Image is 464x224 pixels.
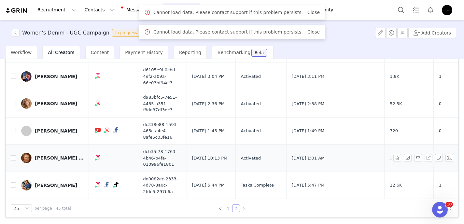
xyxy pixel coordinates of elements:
[432,202,448,217] iframe: Intercom live chat
[179,50,201,55] span: Reporting
[21,98,32,109] img: b7fee593-3538-4c70-ae0f-482e0b00afc0.jpg
[21,180,84,190] a: [PERSON_NAME]
[153,9,303,16] span: Cannot load data. Please contact support if this problem persists.
[442,5,452,15] img: 4ea883c1-9563-42ef-9ad1-007a79c45a4f.png
[292,155,325,161] span: [DATE] 1:01 AM
[91,50,109,55] span: Content
[35,101,77,106] div: [PERSON_NAME]
[390,155,398,161] span: 20K
[423,3,438,17] button: Notifications
[35,205,71,211] span: per page | 45 total
[21,71,84,82] a: [PERSON_NAME]
[95,73,101,78] img: instagram.svg
[394,3,408,17] button: Search
[292,128,324,134] span: [DATE] 1:49 PM
[192,182,225,189] span: [DATE] 5:44 PM
[143,94,181,113] span: d983bfc5-7e51-4485-a351-f8de87df3dc3
[408,28,456,38] button: Add Creators
[13,205,19,212] div: 25
[5,7,28,14] img: grin logo
[21,153,32,163] img: ad38aa21-0e3d-44ba-a8b6-6facd56a8021--s.jpg
[125,50,163,55] span: Payment History
[390,128,398,134] span: 720
[218,207,222,211] i: icon: left
[21,71,32,82] img: afda4ec5-7d4d-4032-b8d8-1f9437cb88ba.jpg
[35,74,77,79] div: [PERSON_NAME]
[119,3,162,17] button: Messages
[241,182,274,189] span: Tasks Complete
[112,29,140,37] span: In progress
[414,154,425,162] span: Send Email
[11,50,32,55] span: Workflow
[292,182,324,189] span: [DATE] 5:47 PM
[241,101,261,107] span: Activated
[292,73,324,80] span: [DATE] 3:11 PM
[255,51,264,55] div: Beta
[35,128,77,133] div: [PERSON_NAME]
[143,121,181,141] span: dc338e88-1593-465c-a4e4-8afe5c03fe16
[12,29,143,37] span: [object Object]
[390,182,402,189] span: 12.6K
[143,148,181,168] span: dcb35f78-1763-4b46-b4fa-010996fe1801
[217,204,224,212] li: Previous Page
[409,3,423,17] a: Tasks
[390,73,399,80] span: 1.9K
[95,100,101,105] img: instagram.svg
[241,73,261,80] span: Activated
[21,153,84,163] a: [PERSON_NAME] ([PERSON_NAME])
[240,204,248,212] li: Next Page
[390,101,402,107] span: 52.5K
[95,155,101,160] img: instagram.svg
[25,206,29,211] i: icon: down
[307,10,320,15] a: Close
[21,180,32,190] img: a813c714-34bc-4dcf-9c6a-45b03ff5ed8f.jpg
[277,3,302,17] a: Brands
[303,3,340,17] a: Community
[292,101,324,107] span: [DATE] 2:38 PM
[232,204,240,212] li: 2
[95,182,101,187] img: instagram.svg
[35,155,84,161] div: [PERSON_NAME] ([PERSON_NAME])
[143,67,181,86] span: d6105e9f-0cbd-4ef2-a09a-66e03bf94cf3
[153,29,303,35] span: Cannot load data. Please contact support if this problem persists.
[21,98,84,109] a: [PERSON_NAME]
[143,176,181,195] span: de0082ec-2333-4d78-8a0c-2fde5f297b6a
[192,128,225,134] span: [DATE] 1:45 PM
[225,205,232,212] a: 1
[34,3,80,17] button: Recruitment
[241,128,261,134] span: Activated
[236,3,276,17] button: Reporting
[192,73,225,80] span: [DATE] 3:04 PM
[224,204,232,212] li: 1
[163,3,200,17] button: Program
[48,50,74,55] span: All Creators
[242,207,246,211] i: icon: right
[35,183,77,188] div: [PERSON_NAME]
[81,3,118,17] button: Contacts
[218,50,250,55] span: Benchmarking
[105,127,110,133] img: instagram.svg
[200,3,236,17] button: Content
[192,101,225,107] span: [DATE] 2:36 PM
[307,29,320,35] a: Close
[21,126,84,136] a: [PERSON_NAME]
[192,155,228,161] span: [DATE] 10:13 PM
[438,5,459,15] button: Profile
[445,202,453,207] span: 10
[232,205,240,212] a: 2
[241,155,261,161] span: Activated
[22,29,109,37] h3: Women's Denim - UGC Campaign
